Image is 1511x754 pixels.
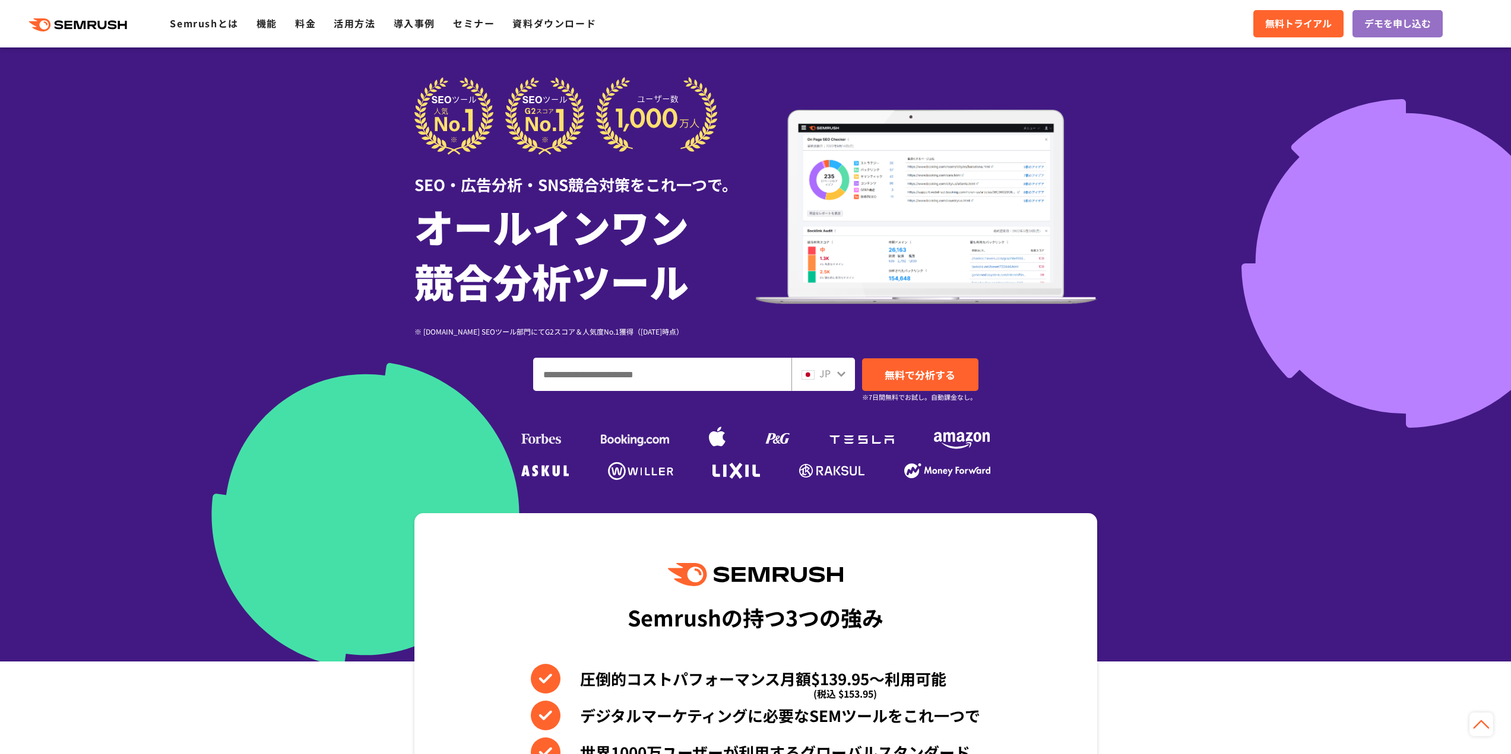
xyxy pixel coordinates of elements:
[668,563,842,586] img: Semrush
[256,16,277,30] a: 機能
[1405,708,1498,741] iframe: Help widget launcher
[628,595,883,639] div: Semrushの持つ3つの強み
[1253,10,1344,37] a: 無料トライアル
[414,199,756,308] h1: オールインワン 競合分析ツール
[862,392,977,403] small: ※7日間無料でお試し。自動課金なし。
[1352,10,1443,37] a: デモを申し込む
[862,358,978,391] a: 無料で分析する
[819,366,831,380] span: JP
[1265,16,1332,31] span: 無料トライアル
[534,358,791,390] input: ドメイン、キーワードまたはURLを入力してください
[414,155,756,196] div: SEO・広告分析・SNS競合対策をこれ一つで。
[453,16,495,30] a: セミナー
[531,664,980,693] li: 圧倒的コストパフォーマンス月額$139.95〜利用可能
[512,16,596,30] a: 資料ダウンロード
[394,16,435,30] a: 導入事例
[1364,16,1431,31] span: デモを申し込む
[885,367,955,382] span: 無料で分析する
[531,701,980,730] li: デジタルマーケティングに必要なSEMツールをこれ一つで
[170,16,238,30] a: Semrushとは
[813,679,877,708] span: (税込 $153.95)
[334,16,375,30] a: 活用方法
[414,326,756,337] div: ※ [DOMAIN_NAME] SEOツール部門にてG2スコア＆人気度No.1獲得（[DATE]時点）
[295,16,316,30] a: 料金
